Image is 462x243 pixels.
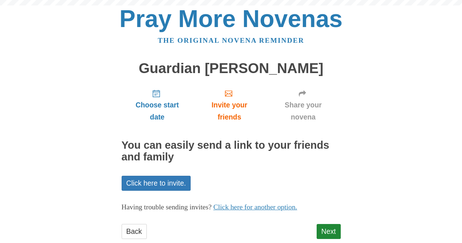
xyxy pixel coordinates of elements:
a: Click here to invite. [122,176,191,191]
a: The original novena reminder [158,37,304,44]
span: Invite your friends [200,99,258,123]
span: Choose start date [129,99,186,123]
h1: Guardian [PERSON_NAME] [122,61,341,76]
span: Share your novena [273,99,333,123]
a: Choose start date [122,83,193,127]
span: Having trouble sending invites? [122,203,212,211]
a: Back [122,224,147,239]
a: Share your novena [266,83,341,127]
a: Click here for another option. [213,203,297,211]
h2: You can easily send a link to your friends and family [122,140,341,163]
a: Pray More Novenas [119,5,343,32]
a: Invite your friends [193,83,266,127]
a: Next [317,224,341,239]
